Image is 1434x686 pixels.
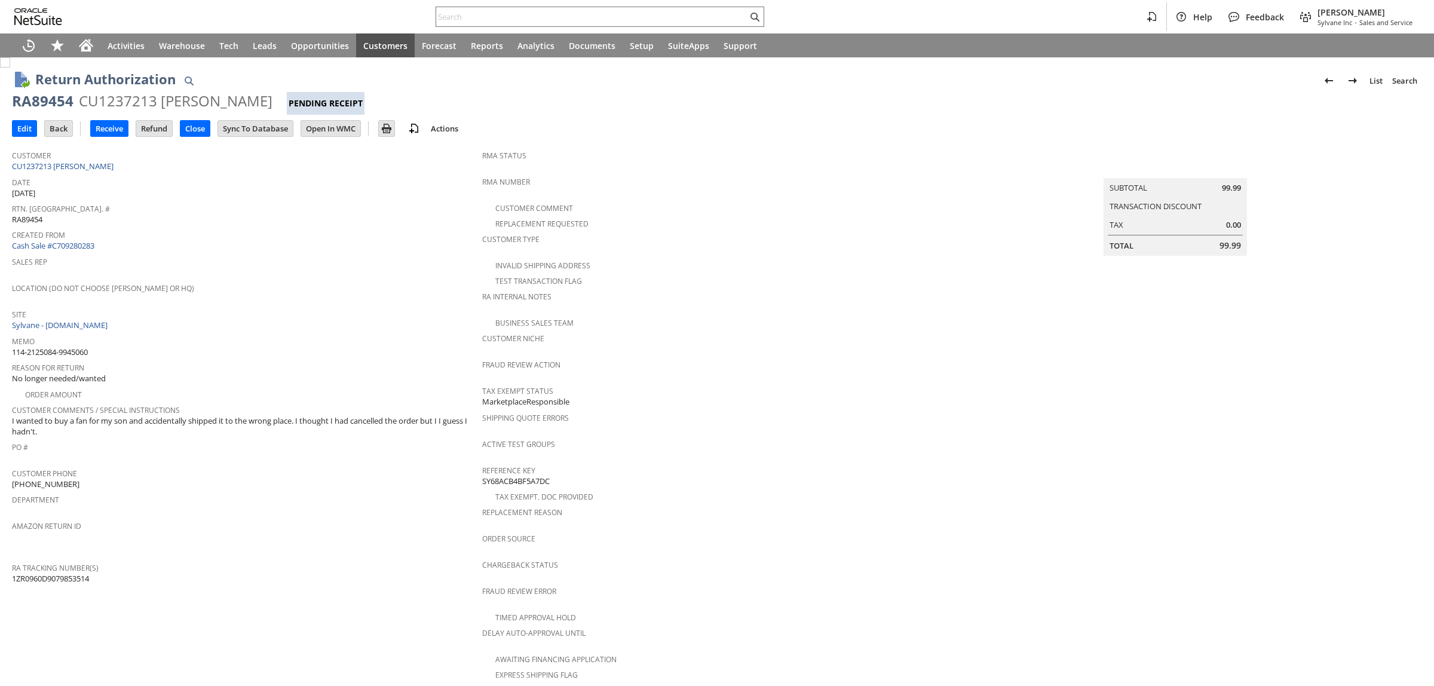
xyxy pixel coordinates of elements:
[426,123,463,134] a: Actions
[482,234,540,244] a: Customer Type
[1193,11,1212,23] span: Help
[517,40,554,51] span: Analytics
[356,33,415,57] a: Customers
[12,310,26,320] a: Site
[482,507,562,517] a: Replacement reason
[91,121,128,136] input: Receive
[136,121,172,136] input: Refund
[12,214,42,225] span: RA89454
[12,188,35,199] span: [DATE]
[12,373,106,384] span: No longer needed/wanted
[100,33,152,57] a: Activities
[495,318,574,328] a: Business Sales Team
[152,33,212,57] a: Warehouse
[12,240,94,251] a: Cash Sale #C709280283
[464,33,510,57] a: Reports
[1226,219,1241,231] span: 0.00
[495,654,617,664] a: Awaiting Financing Application
[12,405,180,415] a: Customer Comments / Special Instructions
[1317,7,1412,18] span: [PERSON_NAME]
[159,40,205,51] span: Warehouse
[716,33,764,57] a: Support
[13,121,36,136] input: Edit
[182,73,196,88] img: Quick Find
[12,204,110,214] a: Rtn. [GEOGRAPHIC_DATA]. #
[407,121,421,136] img: add-record.svg
[1110,219,1123,230] a: Tax
[12,363,84,373] a: Reason For Return
[1222,182,1241,194] span: 99.99
[495,261,590,271] a: Invalid Shipping Address
[422,40,456,51] span: Forecast
[12,521,81,531] a: Amazon Return ID
[12,495,59,505] a: Department
[1317,18,1352,27] span: Sylvane Inc
[12,468,77,479] a: Customer Phone
[12,347,88,358] span: 114-2125084-9945060
[630,40,654,51] span: Setup
[661,33,716,57] a: SuiteApps
[72,33,100,57] a: Home
[301,121,360,136] input: Open In WMC
[623,33,661,57] a: Setup
[747,10,762,24] svg: Search
[1387,71,1422,90] a: Search
[43,33,72,57] div: Shortcuts
[212,33,246,57] a: Tech
[482,586,556,596] a: Fraud Review Error
[246,33,284,57] a: Leads
[79,38,93,53] svg: Home
[1246,11,1284,23] span: Feedback
[291,40,349,51] span: Opportunities
[108,40,145,51] span: Activities
[495,276,582,286] a: Test Transaction Flag
[14,8,62,25] svg: logo
[12,257,47,267] a: Sales Rep
[482,333,544,344] a: Customer Niche
[1110,240,1133,251] a: Total
[1322,73,1336,88] img: Previous
[12,479,79,490] span: [PHONE_NUMBER]
[668,40,709,51] span: SuiteApps
[482,534,535,544] a: Order Source
[482,560,558,570] a: Chargeback Status
[482,439,555,449] a: Active Test Groups
[482,465,535,476] a: Reference Key
[12,573,89,584] span: 1ZR0960D9079853514
[1359,18,1412,27] span: Sales and Service
[1355,18,1357,27] span: -
[12,415,476,437] span: I wanted to buy a fan for my son and accidentally shipped it to the wrong place. I thought I had ...
[50,38,65,53] svg: Shortcuts
[482,628,586,638] a: Delay Auto-Approval Until
[12,177,30,188] a: Date
[510,33,562,57] a: Analytics
[12,161,117,171] a: CU1237213 [PERSON_NAME]
[482,476,550,487] span: SY68ACB4BF5A7DC
[495,612,576,623] a: Timed Approval Hold
[724,40,757,51] span: Support
[482,413,569,423] a: Shipping Quote Errors
[12,336,35,347] a: Memo
[562,33,623,57] a: Documents
[45,121,72,136] input: Back
[379,121,394,136] input: Print
[482,151,526,161] a: RMA Status
[12,320,111,330] a: Sylvane - [DOMAIN_NAME]
[12,563,99,573] a: RA Tracking Number(s)
[25,390,82,400] a: Order Amount
[79,91,272,111] div: CU1237213 [PERSON_NAME]
[1219,240,1241,252] span: 99.99
[1104,159,1247,178] caption: Summary
[471,40,503,51] span: Reports
[436,10,747,24] input: Search
[363,40,407,51] span: Customers
[12,91,73,111] div: RA89454
[569,40,615,51] span: Documents
[1346,73,1360,88] img: Next
[253,40,277,51] span: Leads
[35,69,176,89] h1: Return Authorization
[495,492,593,502] a: Tax Exempt. Doc Provided
[1110,182,1147,193] a: Subtotal
[14,33,43,57] a: Recent Records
